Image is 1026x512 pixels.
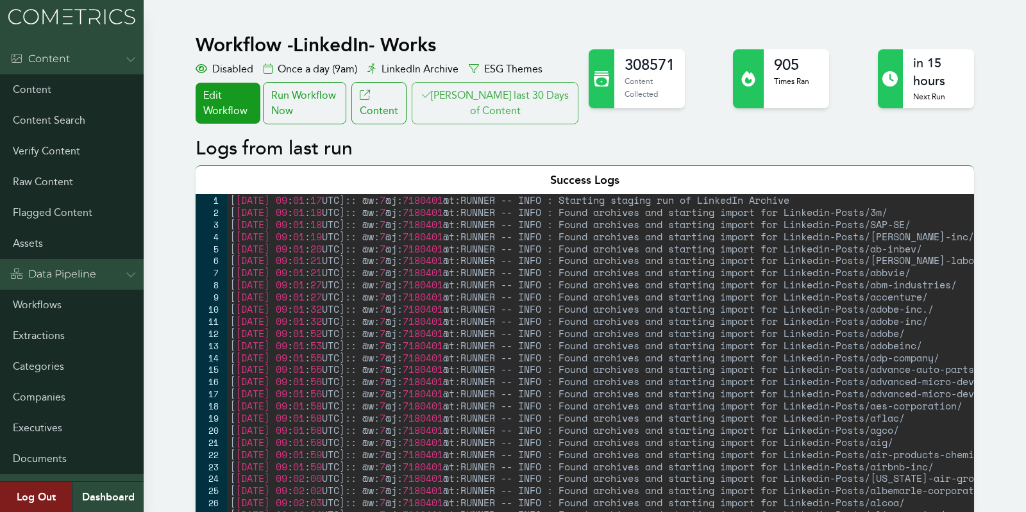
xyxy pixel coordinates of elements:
a: Content [351,82,407,124]
div: Run Workflow Now [263,82,346,124]
div: 2 [196,206,227,219]
div: LinkedIn Archive [367,62,458,77]
div: Once a day (9am) [264,62,357,77]
div: 11 [196,315,227,327]
div: 14 [196,352,227,364]
div: 6 [196,254,227,267]
div: 15 [196,363,227,376]
div: 26 [196,497,227,509]
div: 18 [196,400,227,412]
div: Success Logs [196,165,973,194]
h2: 905 [774,54,809,75]
div: 19 [196,412,227,424]
p: Content Collected [625,75,675,100]
h1: Workflow - LinkedIn- Works [196,33,581,56]
div: Data Pipeline [10,267,96,282]
h2: in 15 hours [913,54,963,90]
div: 1 [196,194,227,206]
div: 12 [196,327,227,340]
button: [PERSON_NAME] last 30 Days of Content [412,82,578,124]
div: Content [10,51,70,67]
div: 3 [196,219,227,231]
div: 20 [196,424,227,436]
div: 17 [196,388,227,400]
p: Times Ran [774,75,809,88]
div: 24 [196,472,227,484]
h2: Logs from last run [196,137,973,160]
div: 25 [196,484,227,497]
div: 10 [196,303,227,315]
div: 23 [196,461,227,473]
h2: 308571 [625,54,675,75]
div: 21 [196,436,227,449]
p: Next Run [913,90,963,103]
div: 9 [196,291,227,303]
div: 16 [196,376,227,388]
div: 7 [196,267,227,279]
div: 22 [196,449,227,461]
div: 13 [196,340,227,352]
div: Disabled [196,62,253,77]
a: Dashboard [72,482,144,512]
div: ESG Themes [469,62,542,77]
a: Edit Workflow [196,83,260,124]
div: 4 [196,231,227,243]
div: 8 [196,279,227,291]
div: 5 [196,243,227,255]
